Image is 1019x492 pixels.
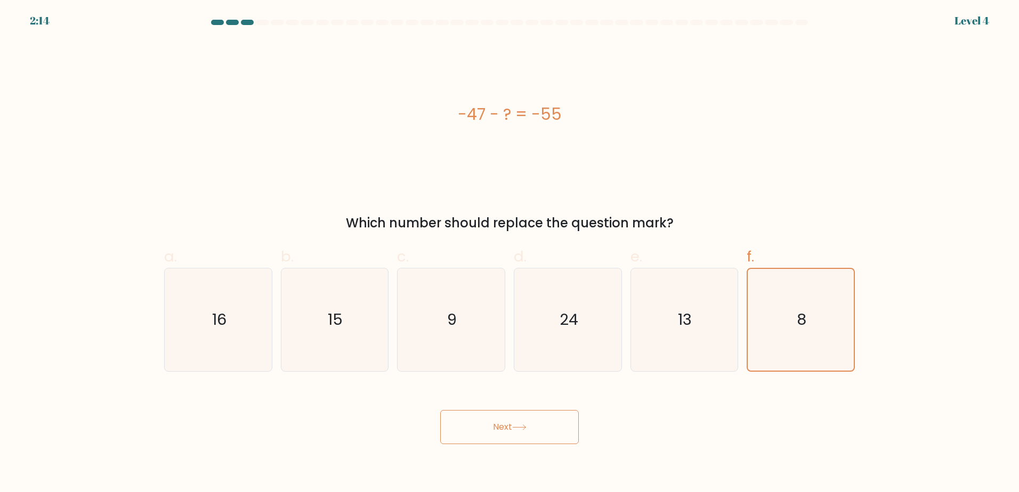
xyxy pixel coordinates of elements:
[630,246,642,267] span: e.
[281,246,294,267] span: b.
[328,309,343,330] text: 15
[212,309,227,330] text: 16
[560,309,578,330] text: 24
[440,410,579,444] button: Next
[678,309,692,330] text: 13
[797,309,807,330] text: 8
[171,214,848,233] div: Which number should replace the question mark?
[955,13,989,29] div: Level 4
[514,246,527,267] span: d.
[30,13,50,29] div: 2:14
[397,246,409,267] span: c.
[164,102,855,126] div: -47 - ? = -55
[448,309,457,330] text: 9
[164,246,177,267] span: a.
[747,246,754,267] span: f.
